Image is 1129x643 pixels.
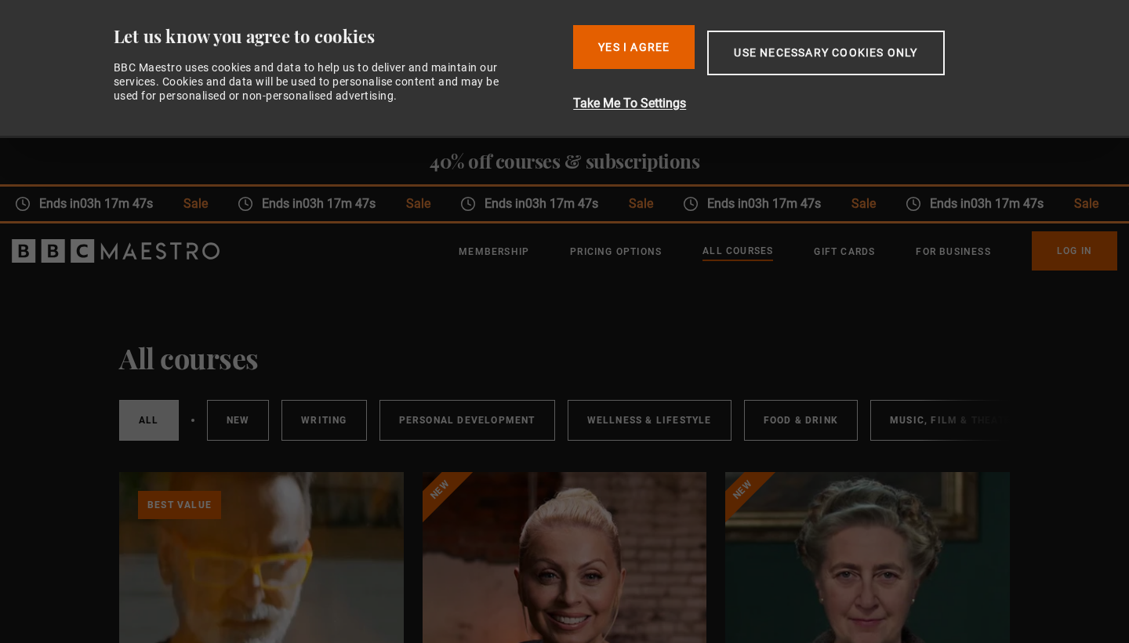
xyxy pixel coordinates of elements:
a: Gift Cards [814,244,875,260]
h1: All courses [119,341,259,374]
div: Let us know you agree to cookies [114,25,561,48]
span: Ends in [476,194,613,213]
time: 03h 17m 47s [971,196,1044,211]
time: 03h 17m 47s [525,196,598,211]
a: Log In [1032,231,1117,271]
time: 03h 17m 47s [748,196,821,211]
a: New [207,400,270,441]
span: Sale [168,194,222,213]
span: Sale [1058,194,1113,213]
nav: Primary [459,231,1117,271]
time: 03h 17m 47s [80,196,153,211]
span: Ends in [921,194,1058,213]
button: Use necessary cookies only [707,31,944,75]
a: All [119,400,179,441]
button: Yes I Agree [573,25,695,69]
span: Ends in [253,194,390,213]
span: Sale [836,194,890,213]
a: All Courses [702,243,773,260]
p: Best value [138,491,221,519]
a: Food & Drink [744,400,858,441]
span: Ends in [699,194,836,213]
button: Take Me To Settings [573,94,1027,113]
time: 03h 17m 47s [303,196,376,211]
span: Ends in [31,194,168,213]
svg: BBC Maestro [12,239,220,263]
a: Pricing Options [570,244,662,260]
span: Sale [390,194,445,213]
a: Personal Development [379,400,555,441]
a: Music, Film & Theatre [870,400,1037,441]
a: For business [916,244,990,260]
a: Writing [281,400,366,441]
div: BBC Maestro uses cookies and data to help us to deliver and maintain our services. Cookies and da... [114,60,517,104]
a: Membership [459,244,529,260]
a: Wellness & Lifestyle [568,400,731,441]
span: Sale [613,194,667,213]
